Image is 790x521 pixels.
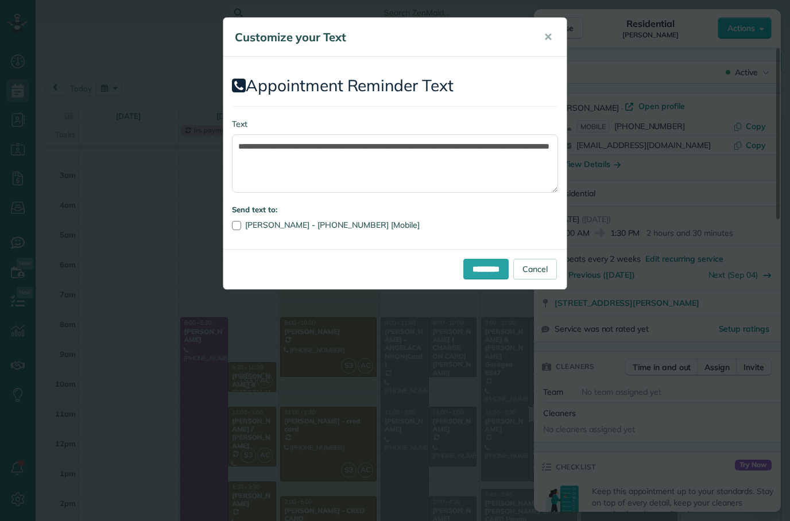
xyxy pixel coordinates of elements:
[513,259,557,279] a: Cancel
[245,220,420,230] span: [PERSON_NAME] - [PHONE_NUMBER] [Mobile]
[232,77,558,95] h2: Appointment Reminder Text
[232,118,558,130] label: Text
[544,30,552,44] span: ✕
[235,29,528,45] h5: Customize your Text
[232,205,277,214] strong: Send text to:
